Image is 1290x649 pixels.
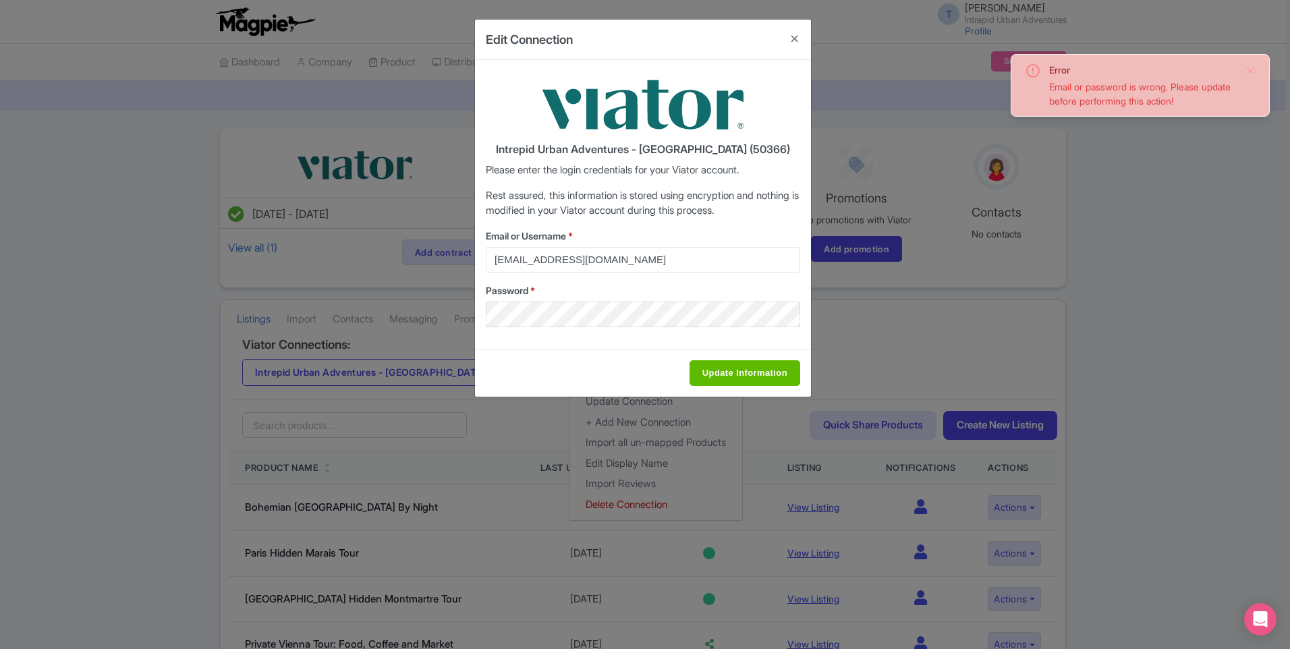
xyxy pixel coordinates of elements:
h4: Intrepid Urban Adventures - [GEOGRAPHIC_DATA] (50366) [486,144,800,156]
p: Please enter the login credentials for your Viator account. [486,163,800,178]
p: Rest assured, this information is stored using encryption and nothing is modified in your Viator ... [486,188,800,219]
div: Open Intercom Messenger [1244,603,1277,636]
div: Email or password is wrong. Please update before performing this action! [1049,80,1234,108]
span: Email or Username [486,230,566,242]
img: viator-9033d3fb01e0b80761764065a76b653a.png [542,71,744,138]
input: Update Information [690,360,800,386]
h4: Edit Connection [486,30,573,49]
span: Password [486,285,528,296]
button: Close [1245,63,1256,79]
button: Close [779,20,811,58]
div: Error [1049,63,1234,77]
